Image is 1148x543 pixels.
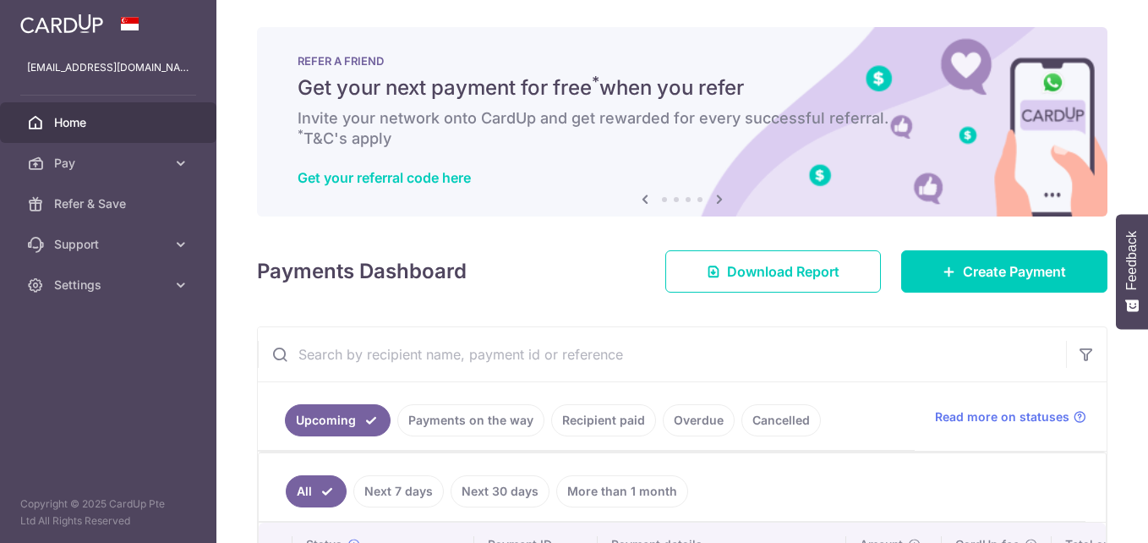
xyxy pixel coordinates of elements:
input: Search by recipient name, payment id or reference [258,327,1066,381]
span: Read more on statuses [935,409,1069,425]
a: Next 30 days [451,475,549,507]
a: Cancelled [741,404,821,436]
h6: Invite your network onto CardUp and get rewarded for every successful referral. T&C's apply [298,108,1067,149]
span: Refer & Save [54,195,166,212]
span: Download Report [727,261,839,282]
a: All [286,475,347,507]
button: Feedback - Show survey [1116,214,1148,329]
a: Upcoming [285,404,391,436]
h4: Payments Dashboard [257,256,467,287]
img: CardUp [20,14,103,34]
iframe: Opens a widget where you can find more information [1040,492,1131,535]
a: Payments on the way [397,404,544,436]
h5: Get your next payment for free when you refer [298,74,1067,101]
span: Feedback [1124,231,1140,290]
p: [EMAIL_ADDRESS][DOMAIN_NAME] [27,59,189,76]
a: Get your referral code here [298,169,471,186]
span: Support [54,236,166,253]
p: REFER A FRIEND [298,54,1067,68]
a: Next 7 days [353,475,444,507]
span: Pay [54,155,166,172]
a: Read more on statuses [935,409,1086,425]
a: Overdue [663,404,735,436]
span: Settings [54,277,166,293]
a: Create Payment [901,250,1107,293]
span: Home [54,114,166,131]
span: Create Payment [963,261,1066,282]
a: Recipient paid [551,404,656,436]
img: RAF banner [257,27,1107,217]
a: More than 1 month [556,475,688,507]
a: Download Report [665,250,881,293]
